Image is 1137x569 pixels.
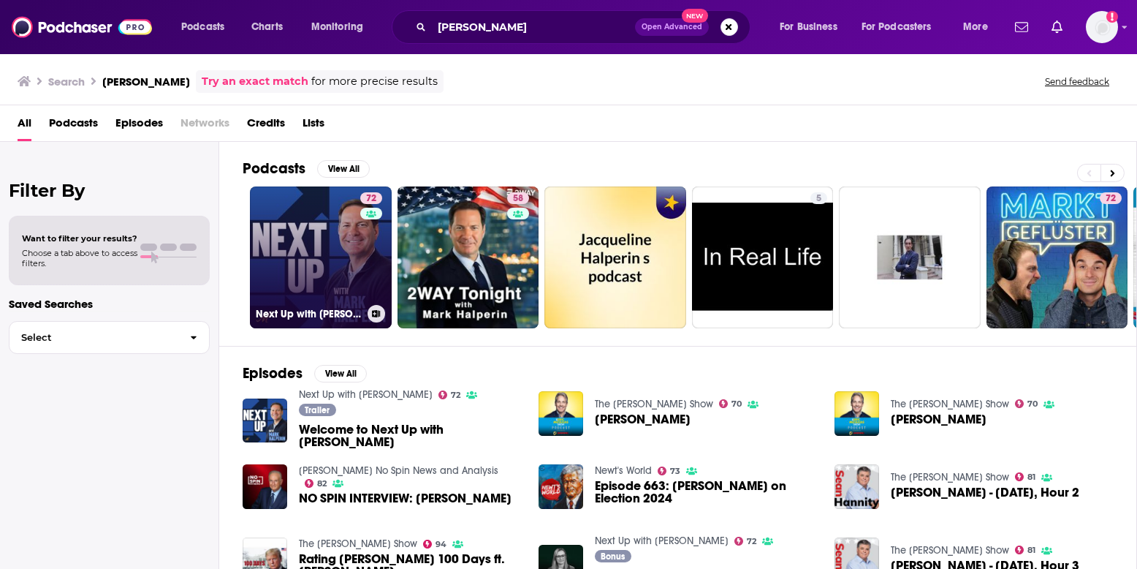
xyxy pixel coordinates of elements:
span: Trailer [305,406,330,415]
span: Episode 663: [PERSON_NAME] on Election 2024 [595,480,817,505]
a: 82 [305,479,327,488]
span: [PERSON_NAME] [595,413,691,426]
span: Charts [251,17,283,37]
img: Mark Halperin [834,391,879,436]
span: Welcome to Next Up with [PERSON_NAME] [299,423,521,448]
h3: Search [48,75,85,88]
a: 70 [1015,399,1038,408]
a: Newt's World [595,464,652,477]
button: Open AdvancedNew [635,18,709,36]
a: Welcome to Next Up with Mark Halperin [299,423,521,448]
div: Search podcasts, credits, & more... [406,10,764,44]
img: Podchaser - Follow, Share and Rate Podcasts [12,13,152,41]
a: The Eric Metaxas Show [891,398,1009,410]
span: 81 [1027,474,1035,481]
a: Try an exact match [202,73,308,90]
button: Show profile menu [1086,11,1118,43]
a: Next Up with Mark Halperin [299,388,433,401]
a: The Eric Metaxas Show [595,398,713,410]
p: Saved Searches [9,297,210,311]
a: 73 [658,467,681,475]
span: Logged in as lcohen [1086,11,1118,43]
img: NO SPIN INTERVIEW: Mark Halperin [243,464,287,509]
a: The Sean Hannity Show [891,471,1009,483]
span: 72 [451,392,460,399]
img: Welcome to Next Up with Mark Halperin [243,399,287,443]
a: 5 [692,186,834,328]
a: 81 [1015,472,1036,481]
h3: Next Up with [PERSON_NAME] [256,308,362,320]
a: Charts [242,15,292,39]
h2: Filter By [9,180,210,201]
a: Credits [247,111,285,141]
a: Mark Halperin [891,413,986,426]
a: 70 [719,399,742,408]
a: 58 [398,186,539,328]
a: PodcastsView All [243,159,370,178]
button: View All [317,160,370,178]
span: Choose a tab above to access filters. [22,248,137,268]
a: Mark Halperin [595,413,691,426]
a: Mark Halperin - April 28th, Hour 2 [891,486,1079,499]
button: Select [9,321,210,354]
span: 70 [1027,401,1038,407]
span: 72 [1106,192,1116,206]
span: 82 [317,481,327,487]
a: Bill O’Reilly’s No Spin News and Analysis [299,464,498,477]
span: Podcasts [181,17,224,37]
button: open menu [301,15,382,39]
span: Want to filter your results? [22,233,137,244]
button: open menu [852,15,953,39]
span: 72 [366,192,376,206]
a: The Sean Hannity Show [891,544,1009,557]
span: 5 [816,192,821,206]
button: View All [314,365,367,383]
a: 72 [1100,192,1122,204]
img: Mark Halperin [539,391,583,436]
button: open menu [953,15,1006,39]
img: Episode 663: Mark Halperin on Election 2024 [539,464,583,509]
a: Podcasts [49,111,98,141]
a: Episode 663: Mark Halperin on Election 2024 [595,480,817,505]
a: NO SPIN INTERVIEW: Mark Halperin [299,492,512,505]
a: EpisodesView All [243,364,367,383]
a: 72 [360,192,382,204]
span: [PERSON_NAME] [891,413,986,426]
h3: [PERSON_NAME] [102,75,190,88]
a: All [18,111,31,141]
span: Episodes [115,111,163,141]
a: 72 [438,391,461,399]
a: Next Up with Mark Halperin [595,535,729,547]
span: 73 [670,468,680,475]
a: 72Next Up with [PERSON_NAME] [250,186,392,328]
span: Open Advanced [642,23,702,31]
button: Send feedback [1041,75,1114,88]
a: 5 [810,192,827,204]
span: Lists [303,111,324,141]
span: Select [9,333,178,342]
span: Networks [180,111,229,141]
input: Search podcasts, credits, & more... [432,15,635,39]
span: For Podcasters [862,17,932,37]
svg: Add a profile image [1106,11,1118,23]
span: for more precise results [311,73,438,90]
button: open menu [171,15,243,39]
span: 81 [1027,547,1035,554]
span: More [963,17,988,37]
span: [PERSON_NAME] - [DATE], Hour 2 [891,486,1079,499]
span: For Business [780,17,837,37]
a: 72 [734,537,757,546]
span: 72 [747,538,756,545]
span: NO SPIN INTERVIEW: [PERSON_NAME] [299,492,512,505]
span: New [682,9,708,23]
a: 94 [423,540,447,549]
img: User Profile [1086,11,1118,43]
